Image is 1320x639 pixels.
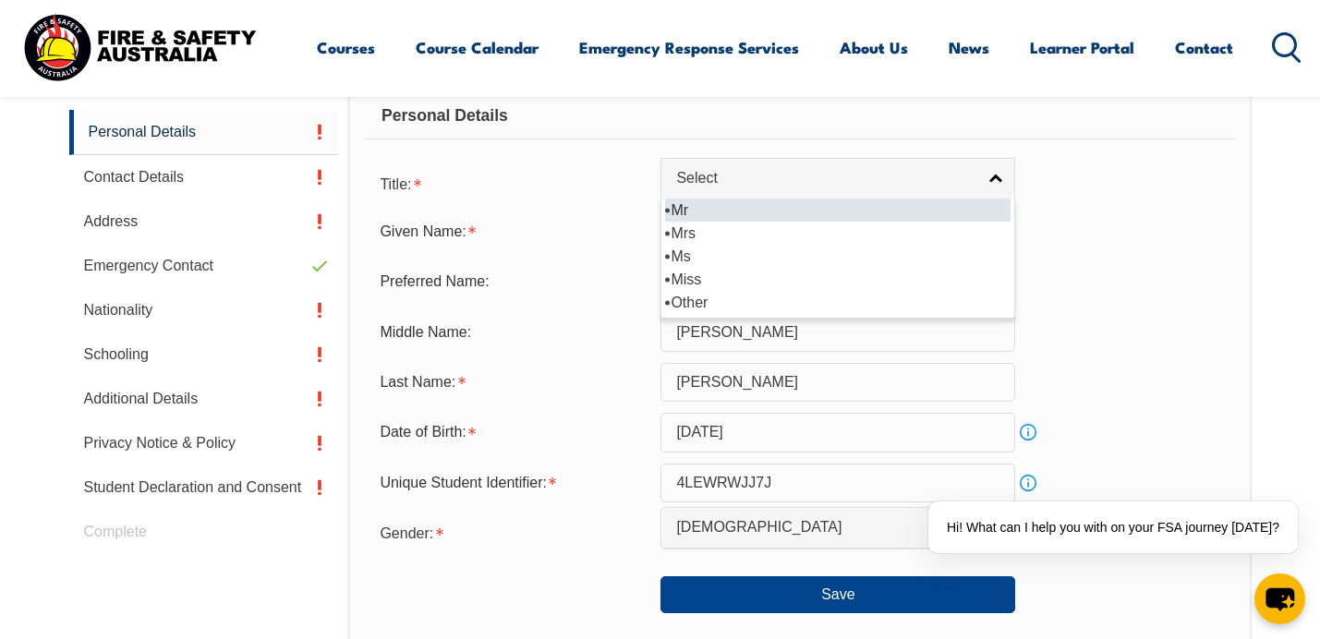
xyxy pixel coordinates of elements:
[365,314,660,349] div: Middle Name:
[365,214,660,249] div: Given Name is required.
[365,415,660,450] div: Date of Birth is required.
[69,377,339,421] a: Additional Details
[69,155,339,199] a: Contact Details
[416,23,539,72] a: Course Calendar
[69,110,339,155] a: Personal Details
[365,93,1234,139] div: Personal Details
[69,288,339,332] a: Nationality
[1030,23,1134,72] a: Learner Portal
[1015,419,1041,445] a: Info
[380,525,433,541] span: Gender:
[365,365,660,400] div: Last Name is required.
[69,421,339,465] a: Privacy Notice & Policy
[928,501,1298,553] div: Hi! What can I help you with on your FSA journey [DATE]?
[69,199,339,244] a: Address
[840,23,908,72] a: About Us
[1175,23,1233,72] a: Contact
[660,576,1015,613] button: Save
[69,465,339,510] a: Student Declaration and Consent
[665,199,1011,222] li: Mr
[365,513,660,550] div: Gender is required.
[665,222,1011,245] li: Mrs
[949,23,989,72] a: News
[676,518,964,537] span: [DEMOGRAPHIC_DATA]
[69,332,339,377] a: Schooling
[365,264,660,299] div: Preferred Name:
[365,465,660,500] div: Unique Student Identifier is required.
[365,164,660,201] div: Title is required.
[317,23,375,72] a: Courses
[1015,470,1041,496] a: Info
[579,23,799,72] a: Emergency Response Services
[1254,573,1305,624] button: chat-button
[676,169,975,188] span: Select
[665,268,1011,291] li: Miss
[660,464,1015,502] input: 10 Characters no 1, 0, O or I
[380,176,411,192] span: Title:
[660,413,1015,452] input: Select Date...
[69,244,339,288] a: Emergency Contact
[665,245,1011,268] li: Ms
[665,291,1011,314] li: Other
